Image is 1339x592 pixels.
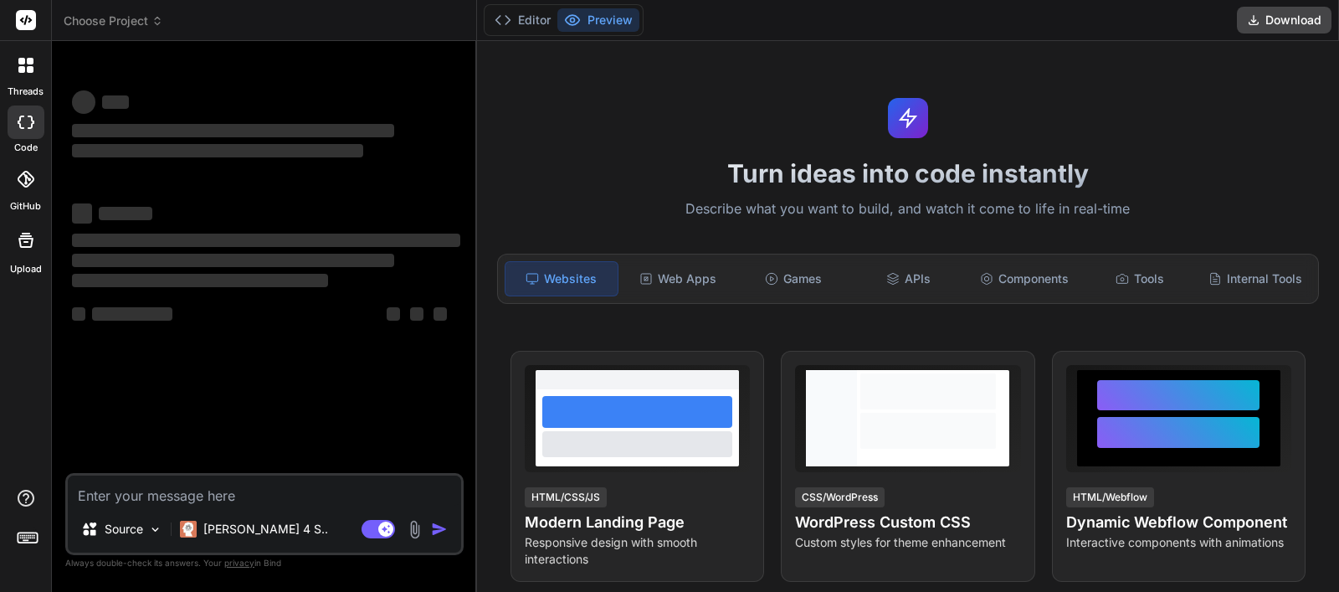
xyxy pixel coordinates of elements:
button: Editor [488,8,557,32]
span: privacy [224,558,254,568]
p: [PERSON_NAME] 4 S.. [203,521,328,538]
label: threads [8,85,44,99]
img: Pick Models [148,523,162,537]
div: Components [968,261,1080,296]
p: Source [105,521,143,538]
span: ‌ [72,124,394,137]
button: Preview [557,8,639,32]
div: Games [737,261,849,296]
img: Claude 4 Sonnet [180,521,197,538]
div: Web Apps [622,261,734,296]
h4: Modern Landing Page [525,511,750,534]
div: APIs [853,261,965,296]
span: ‌ [72,234,460,247]
p: Responsive design with smooth interactions [525,534,750,568]
div: HTML/Webflow [1066,487,1154,507]
div: HTML/CSS/JS [525,487,607,507]
div: Websites [505,261,618,296]
span: ‌ [99,207,152,220]
label: Upload [10,262,42,276]
span: ‌ [102,95,129,109]
div: CSS/WordPress [795,487,885,507]
span: ‌ [72,203,92,224]
span: ‌ [92,307,172,321]
h1: Turn ideas into code instantly [487,158,1329,188]
img: icon [431,521,448,538]
span: ‌ [72,274,328,287]
div: Internal Tools [1199,261,1311,296]
span: ‌ [387,307,400,321]
span: ‌ [72,307,85,321]
span: ‌ [410,307,423,321]
span: Choose Project [64,13,163,29]
span: ‌ [72,144,363,157]
span: ‌ [72,90,95,114]
p: Always double-check its answers. Your in Bind [65,555,464,571]
p: Describe what you want to build, and watch it come to life in real-time [487,198,1329,220]
span: ‌ [434,307,447,321]
label: GitHub [10,199,41,214]
p: Interactive components with animations [1066,534,1291,551]
span: ‌ [72,254,394,267]
div: Tools [1084,261,1196,296]
h4: WordPress Custom CSS [795,511,1020,534]
p: Custom styles for theme enhancement [795,534,1020,551]
img: attachment [405,520,424,539]
label: code [14,141,38,155]
h4: Dynamic Webflow Component [1066,511,1291,534]
button: Download [1237,7,1331,33]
